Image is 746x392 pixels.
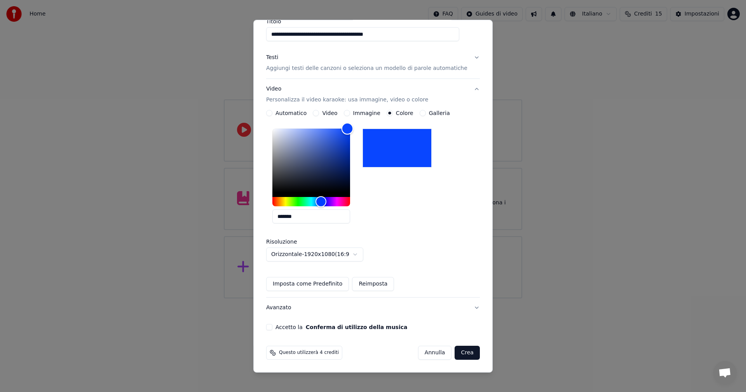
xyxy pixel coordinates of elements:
[266,19,480,24] label: Titolo
[272,129,350,192] div: Color
[396,110,413,116] label: Colore
[266,54,278,61] div: Testi
[266,79,480,110] button: VideoPersonalizza il video karaoke: usa immagine, video o colore
[266,298,480,318] button: Avanzato
[266,64,467,72] p: Aggiungi testi delle canzoni o seleziona un modello di parole automatiche
[275,324,407,330] label: Accetto la
[266,239,344,244] label: Risoluzione
[306,324,408,330] button: Accetto la
[266,277,349,291] button: Imposta come Predefinito
[279,350,339,356] span: Questo utilizzerà 4 crediti
[266,110,480,297] div: VideoPersonalizza il video karaoke: usa immagine, video o colore
[266,85,428,104] div: Video
[322,110,337,116] label: Video
[429,110,450,116] label: Galleria
[455,346,480,360] button: Crea
[353,110,380,116] label: Immagine
[266,47,480,78] button: TestiAggiungi testi delle canzoni o seleziona un modello di parole automatiche
[275,110,307,116] label: Automatico
[418,346,452,360] button: Annulla
[266,96,428,104] p: Personalizza il video karaoke: usa immagine, video o colore
[352,277,394,291] button: Reimposta
[272,197,350,206] div: Hue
